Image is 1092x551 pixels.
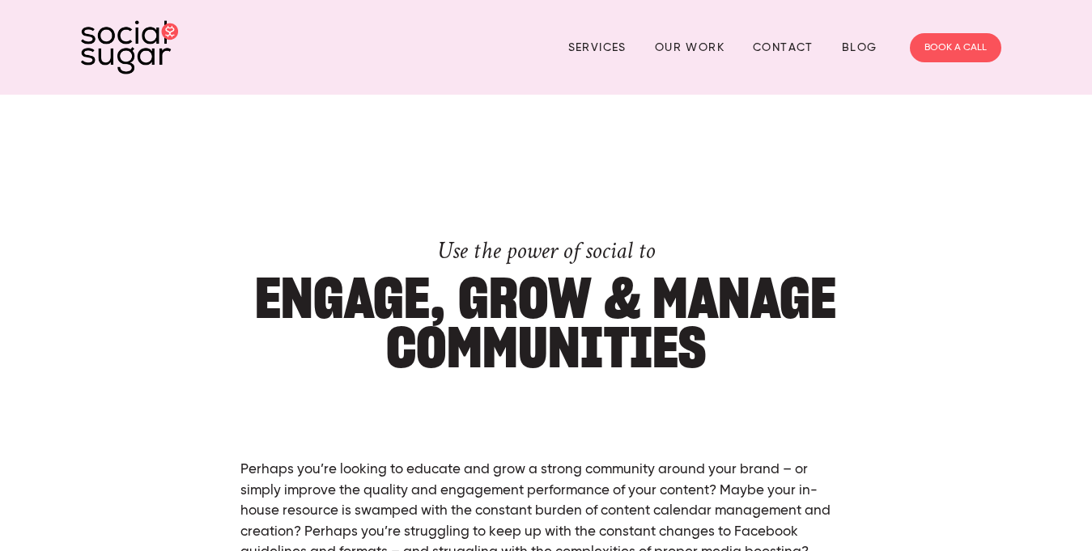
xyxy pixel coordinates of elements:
[81,20,178,74] img: SocialSugar
[240,214,852,372] h1: Engage, Grow & Manage Communities
[568,35,627,60] a: Services
[437,235,655,267] span: Use the power of social to
[910,33,1001,62] a: BOOK A CALL
[753,35,814,60] a: Contact
[842,35,877,60] a: Blog
[655,35,724,60] a: Our Work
